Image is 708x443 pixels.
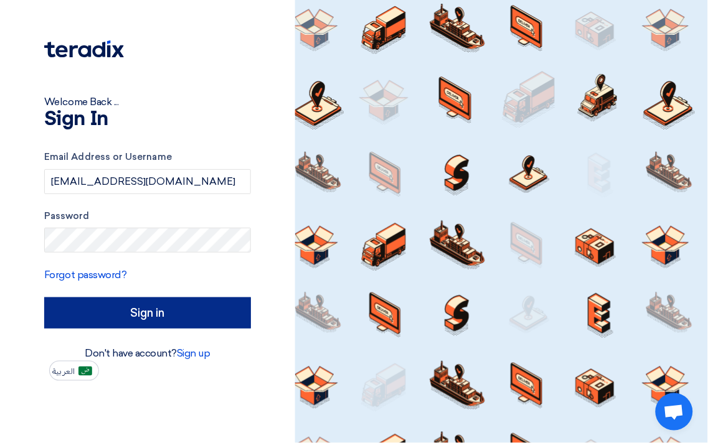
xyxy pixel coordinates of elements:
span: العربية [52,367,75,376]
h1: Sign In [44,110,251,129]
input: Sign in [44,297,251,329]
img: ar-AR.png [78,366,92,376]
a: Forgot password? [44,269,126,281]
img: Teradix logo [44,40,124,58]
div: Open chat [656,393,693,431]
button: العربية [49,361,99,381]
a: Sign up [177,347,210,359]
div: Don't have account? [44,346,251,361]
input: Enter your business email or username [44,169,251,194]
label: Email Address or Username [44,150,251,164]
label: Password [44,209,251,223]
div: Welcome Back ... [44,95,251,110]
